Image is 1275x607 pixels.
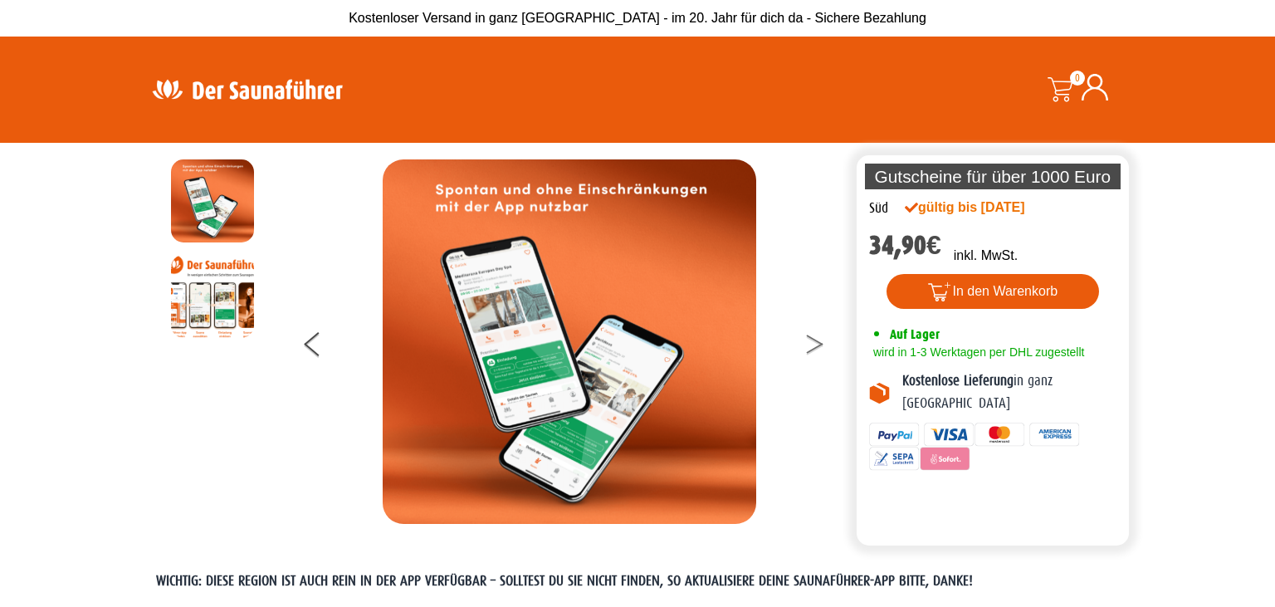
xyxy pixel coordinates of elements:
b: Kostenlose Lieferung [902,373,1014,389]
img: MOCKUP-iPhone_regional [171,159,254,242]
span: Auf Lager [890,326,940,342]
div: gültig bis [DATE] [905,198,1061,218]
span: wird in 1-3 Werktagen per DHL zugestellt [869,345,1084,359]
span: 0 [1070,71,1085,86]
button: In den Warenkorb [887,274,1100,309]
span: Kostenloser Versand in ganz [GEOGRAPHIC_DATA] - im 20. Jahr für dich da - Sichere Bezahlung [349,11,926,25]
bdi: 34,90 [869,230,941,261]
p: inkl. MwSt. [954,246,1018,266]
div: Süd [869,198,888,219]
p: in ganz [GEOGRAPHIC_DATA] [902,370,1116,414]
span: € [926,230,941,261]
img: Anleitung7tn [171,255,254,338]
img: MOCKUP-iPhone_regional [383,159,756,524]
p: Gutscheine für über 1000 Euro [865,164,1121,189]
span: WICHTIG: DIESE REGION IST AUCH REIN IN DER APP VERFÜGBAR – SOLLTEST DU SIE NICHT FINDEN, SO AKTUA... [156,573,973,589]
